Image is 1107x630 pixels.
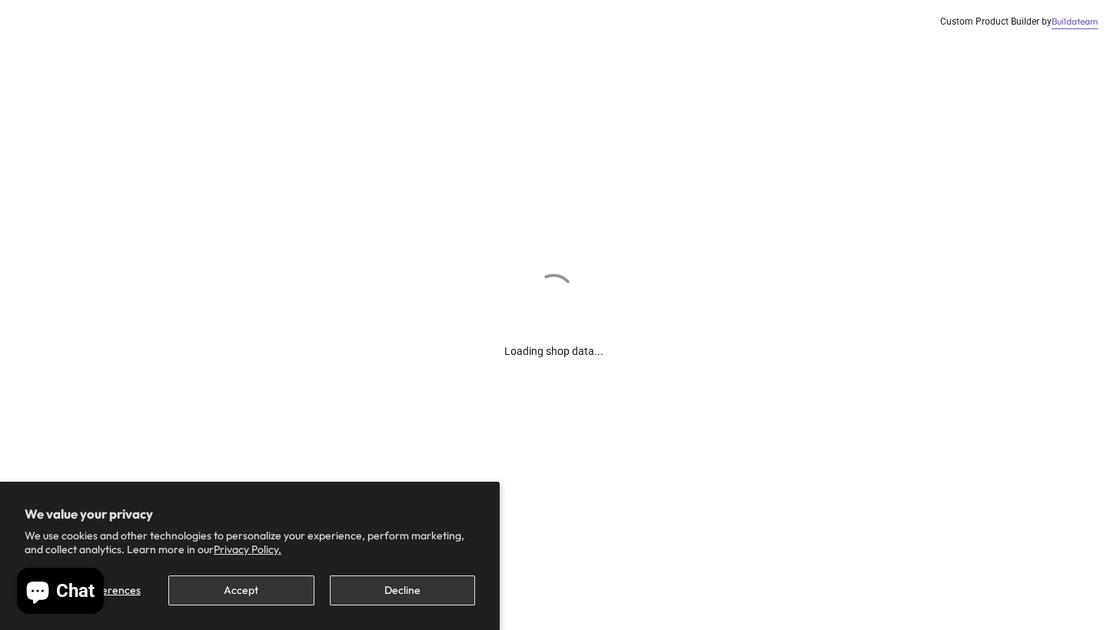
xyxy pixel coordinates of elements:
[504,320,603,360] div: Loading shop data...
[25,506,475,522] h2: We value your privacy
[168,575,314,605] button: Accept
[214,542,281,556] a: Privacy Policy.
[330,575,475,605] button: Decline
[25,529,475,556] p: We use cookies and other technologies to personalize your experience, perform marketing, and coll...
[1052,15,1098,28] a: Buildateam
[12,568,108,618] inbox-online-store-chat: Shopify online store chat
[940,15,1098,28] div: Custom Product Builder by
